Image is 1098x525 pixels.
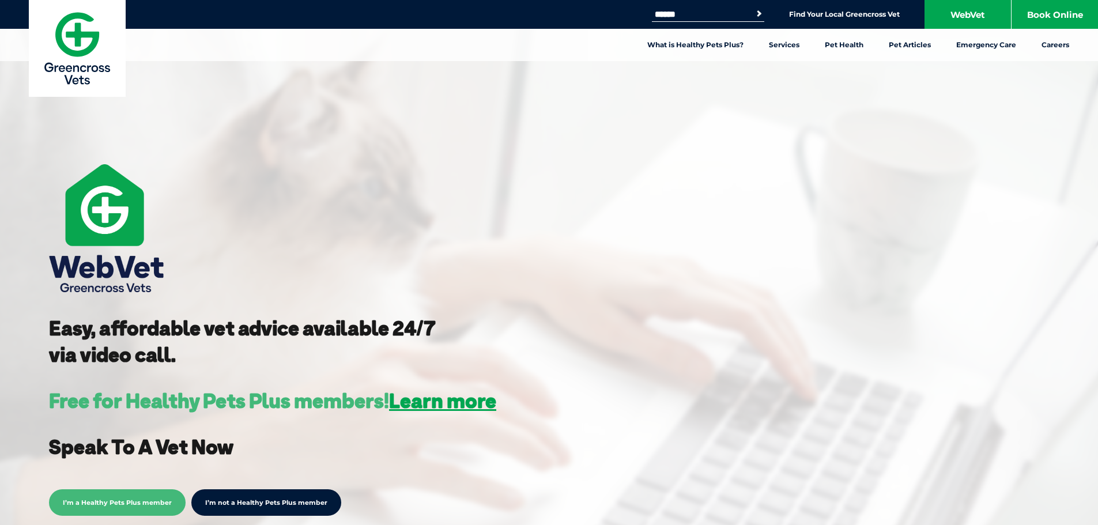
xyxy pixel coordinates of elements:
[944,29,1029,61] a: Emergency Care
[389,388,496,413] a: Learn more
[49,391,496,411] h3: Free for Healthy Pets Plus members!
[876,29,944,61] a: Pet Articles
[49,497,186,507] a: I’m a Healthy Pets Plus member
[756,29,812,61] a: Services
[1029,29,1082,61] a: Careers
[753,8,765,20] button: Search
[49,489,186,516] span: I’m a Healthy Pets Plus member
[49,315,436,367] strong: Easy, affordable vet advice available 24/7 via video call.
[49,434,233,459] strong: Speak To A Vet Now
[635,29,756,61] a: What is Healthy Pets Plus?
[191,489,341,516] a: I’m not a Healthy Pets Plus member
[812,29,876,61] a: Pet Health
[789,10,900,19] a: Find Your Local Greencross Vet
